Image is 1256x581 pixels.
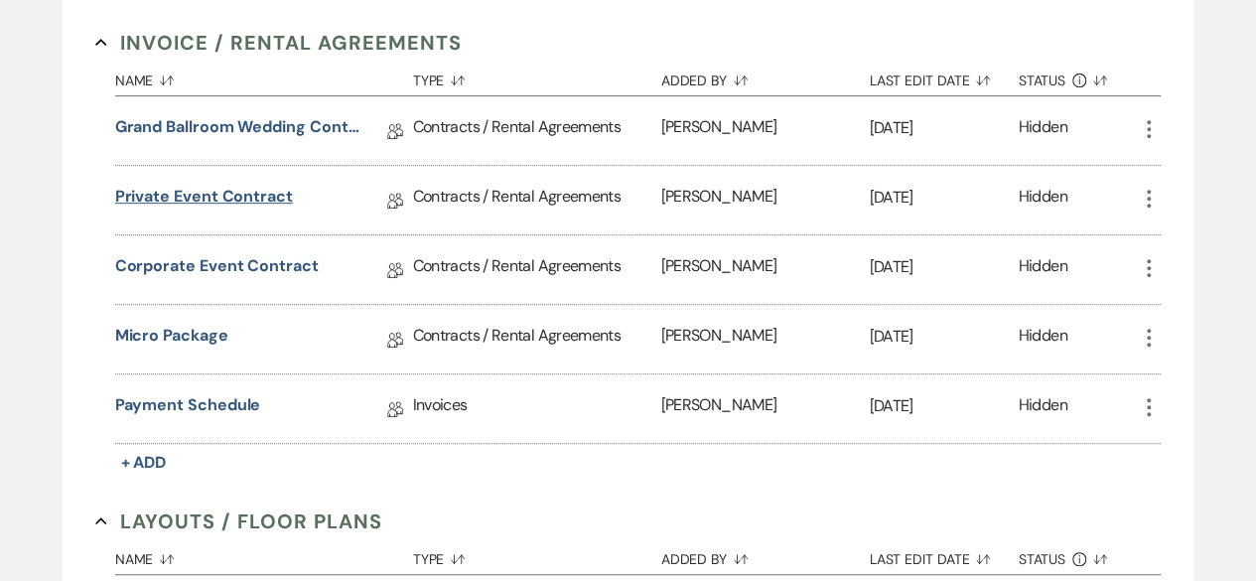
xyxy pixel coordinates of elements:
[115,58,413,95] button: Name
[869,185,1018,211] p: [DATE]
[869,536,1018,574] button: Last Edit Date
[869,324,1018,350] p: [DATE]
[115,449,173,477] button: + Add
[1018,393,1066,424] div: Hidden
[1018,324,1066,355] div: Hidden
[1018,254,1066,285] div: Hidden
[661,235,870,304] div: [PERSON_NAME]
[413,166,661,234] div: Contracts / Rental Agreements
[1018,115,1066,146] div: Hidden
[413,58,661,95] button: Type
[661,166,870,234] div: [PERSON_NAME]
[115,393,261,424] a: Payment Schedule
[869,254,1018,280] p: [DATE]
[413,536,661,574] button: Type
[1018,185,1066,216] div: Hidden
[1018,58,1137,95] button: Status
[115,254,319,285] a: Corporate Event Contract
[413,374,661,443] div: Invoices
[1018,536,1137,574] button: Status
[115,115,363,146] a: Grand Ballroom Wedding Contract 2026
[661,374,870,443] div: [PERSON_NAME]
[661,305,870,373] div: [PERSON_NAME]
[661,536,870,574] button: Added By
[413,235,661,304] div: Contracts / Rental Agreements
[115,324,228,355] a: Micro Package
[95,507,382,536] button: Layouts / Floor Plans
[1018,552,1065,566] span: Status
[661,58,870,95] button: Added By
[869,58,1018,95] button: Last Edit Date
[413,96,661,165] div: Contracts / Rental Agreements
[115,536,413,574] button: Name
[115,185,293,216] a: Private Event Contract
[1018,73,1065,87] span: Status
[661,96,870,165] div: [PERSON_NAME]
[95,28,462,58] button: Invoice / Rental Agreements
[869,115,1018,141] p: [DATE]
[121,452,167,473] span: + Add
[869,393,1018,419] p: [DATE]
[413,305,661,373] div: Contracts / Rental Agreements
